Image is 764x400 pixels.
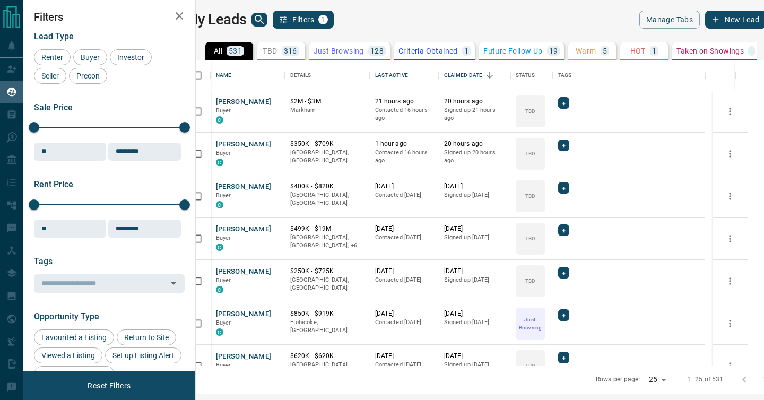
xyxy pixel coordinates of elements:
p: $850K - $919K [290,309,364,318]
div: Status [516,60,535,90]
p: Contacted 16 hours ago [375,106,433,123]
div: Seller [34,68,66,84]
span: Buyer [216,150,231,156]
p: $2M - $3M [290,97,364,106]
div: + [558,267,569,279]
div: Last Active [370,60,439,90]
span: + [562,352,566,363]
span: Buyer [216,319,231,326]
p: Contacted [DATE] [375,318,433,327]
p: [DATE] [444,267,505,276]
p: 1 hour ago [375,140,433,149]
p: $250K - $725K [290,267,364,276]
p: TBD [525,362,535,370]
p: Rows per page: [596,375,640,384]
p: 19 [549,47,558,55]
span: Set up Building Alert [38,370,111,378]
p: 20 hours ago [444,97,505,106]
button: Sort [482,68,497,83]
div: condos.ca [216,286,223,293]
span: 1 [319,16,327,23]
span: Buyer [216,277,231,284]
div: Tags [558,60,572,90]
p: Signed up [DATE] [444,233,505,242]
button: [PERSON_NAME] [216,267,272,277]
div: + [558,97,569,109]
div: Set up Building Alert [34,366,115,382]
span: Set up Listing Alert [109,351,178,360]
button: [PERSON_NAME] [216,309,272,319]
div: Return to Site [117,329,176,345]
p: Taken on Showings [676,47,744,55]
button: [PERSON_NAME] [216,352,272,362]
p: Signed up [DATE] [444,318,505,327]
p: [DATE] [444,224,505,233]
span: Viewed a Listing [38,351,99,360]
span: Opportunity Type [34,311,99,321]
button: [PERSON_NAME] [216,97,272,107]
p: 1–25 of 531 [687,375,723,384]
p: 316 [284,47,297,55]
div: Investor [110,49,152,65]
p: Contacted [DATE] [375,191,433,199]
p: TBD [525,150,535,158]
div: Name [211,60,285,90]
span: + [562,140,566,151]
div: Details [290,60,311,90]
p: [GEOGRAPHIC_DATA], [GEOGRAPHIC_DATA] [290,149,364,165]
div: Set up Listing Alert [105,347,181,363]
span: Buyer [216,192,231,199]
div: Details [285,60,370,90]
div: + [558,352,569,363]
div: condos.ca [216,328,223,336]
div: Viewed a Listing [34,347,102,363]
button: more [722,188,738,204]
p: TBD [525,192,535,200]
span: + [562,225,566,236]
div: Buyer [73,49,107,65]
span: Buyer [216,107,231,114]
p: [DATE] [375,267,433,276]
p: [DATE] [375,352,433,361]
p: $620K - $620K [290,352,364,361]
button: more [722,231,738,247]
p: 1 [464,47,468,55]
span: Buyer [216,234,231,241]
p: East End, Etobicoke, North York, Scarborough, West End, Toronto [290,233,364,250]
p: [GEOGRAPHIC_DATA], [GEOGRAPHIC_DATA] [290,276,364,292]
p: [DATE] [444,182,505,191]
p: [GEOGRAPHIC_DATA], [GEOGRAPHIC_DATA] [290,191,364,207]
span: Buyer [216,362,231,369]
p: 20 hours ago [444,140,505,149]
p: Future Follow Up [483,47,542,55]
p: Warm [576,47,596,55]
p: [DATE] [375,309,433,318]
div: Renter [34,49,71,65]
span: Return to Site [120,333,172,342]
p: 5 [603,47,607,55]
p: Contacted 16 hours ago [375,149,433,165]
p: 1 [652,47,656,55]
p: Contacted [DATE] [375,276,433,284]
span: Seller [38,72,63,80]
div: Status [510,60,553,90]
div: Favourited a Listing [34,329,114,345]
p: Markham [290,106,364,115]
div: condos.ca [216,244,223,251]
div: Precon [69,68,107,84]
div: condos.ca [216,159,223,166]
div: Last Active [375,60,408,90]
p: 21 hours ago [375,97,433,106]
button: more [722,103,738,119]
h1: My Leads [186,11,247,28]
button: Manage Tabs [639,11,700,29]
span: Investor [114,53,148,62]
div: + [558,182,569,194]
button: [PERSON_NAME] [216,224,272,234]
div: Claimed Date [444,60,483,90]
span: Rent Price [34,179,73,189]
p: [DATE] [444,352,505,361]
p: - [750,47,752,55]
p: [GEOGRAPHIC_DATA], [GEOGRAPHIC_DATA] [290,361,364,377]
p: TBD [525,107,535,115]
